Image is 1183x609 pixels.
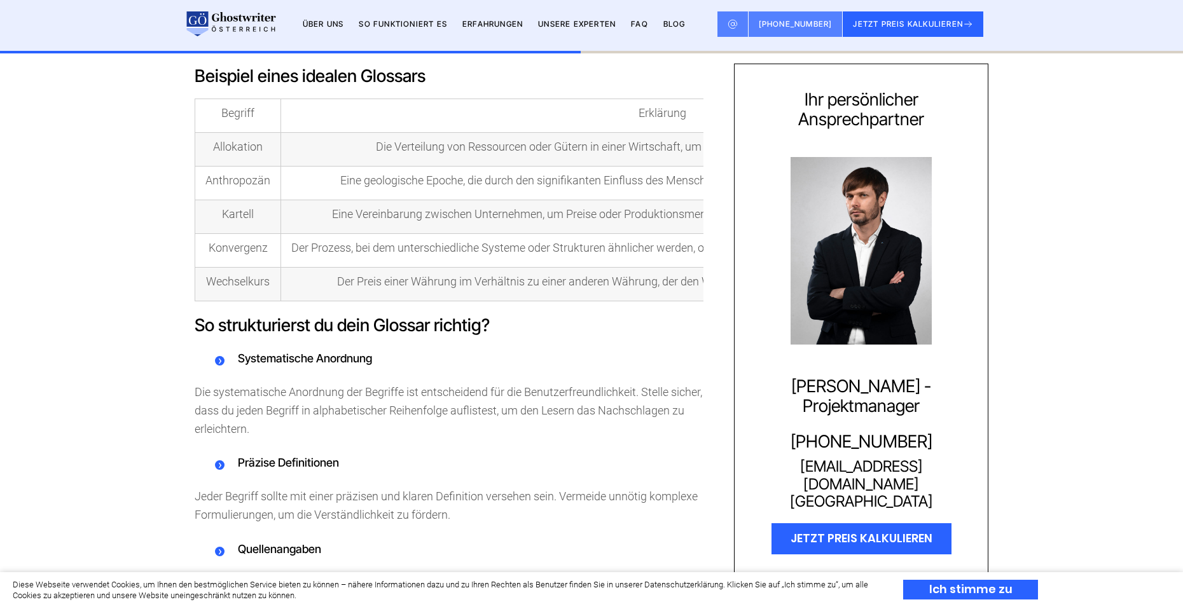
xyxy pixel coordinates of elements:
[843,11,983,37] button: JETZT PREIS KALKULIEREN
[205,104,270,123] p: Begriff
[291,138,1034,156] p: Die Verteilung von Ressourcen oder Gütern in einer Wirtschaft, um Effizienz und optimale Nutzung ...
[238,544,699,555] h5: Quellenangaben
[791,157,932,345] img: Konstantin Steimle
[771,523,951,554] div: JETZT PREIS KALKULIEREN
[195,317,703,334] h2: So strukturierst du dein Glossar richtig?
[462,19,523,29] a: Erfahrungen
[749,11,843,37] a: [PHONE_NUMBER]
[303,19,344,29] a: Über uns
[291,273,1034,291] p: Der Preis einer Währung im Verhältnis zu einer anderen Währung, der den Wert von Geld in internat...
[238,353,699,364] h5: Systematische Anordnung
[763,432,960,451] a: [PHONE_NUMBER]
[238,457,699,469] h5: Präzise Definitionen
[205,239,270,257] p: Konvergenz
[663,19,686,29] a: BLOG
[205,273,270,291] p: Wechselkurs
[903,580,1038,599] div: Ich stimme zu
[205,172,270,190] p: Anthropozän
[13,580,881,601] div: Diese Webseite verwendet Cookies, um Ihnen den bestmöglichen Service bieten zu können – nähere In...
[291,205,1034,224] p: Eine Vereinbarung zwischen Unternehmen, um Preise oder Produktionsmengen zu kontrollieren und den...
[291,172,1034,190] p: Eine geologische Epoche, die durch den signifikanten Einfluss des Menschen auf die Erde und ihre ...
[205,138,270,156] p: Allokation
[184,11,276,37] img: logo wirschreiben
[195,383,703,438] p: Die systematische Anordnung der Begriffe ist entscheidend für die Benutzerfreundlichkeit. Stelle ...
[195,488,703,524] p: Jeder Begriff sollte mit einer präzisen und klaren Definition versehen sein. Vermeide unnötig kom...
[631,19,648,29] a: FAQ
[763,90,960,129] div: Ihr persönlicher Ansprechpartner
[759,19,833,29] span: [PHONE_NUMBER]
[359,19,447,29] a: So funktioniert es
[291,239,1034,257] p: Der Prozess, bei dem unterschiedliche Systeme oder Strukturen ähnlicher werden, oft in Bezug auf ...
[763,376,960,416] div: [PERSON_NAME] - Projektmanager
[291,104,1034,123] p: Erklärung
[538,19,616,29] a: Unsere Experten
[728,19,738,29] img: Email
[205,205,270,224] p: Kartell
[763,458,960,510] a: [EMAIL_ADDRESS][DOMAIN_NAME][GEOGRAPHIC_DATA]
[195,67,703,85] h2: Beispiel eines idealen Glossars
